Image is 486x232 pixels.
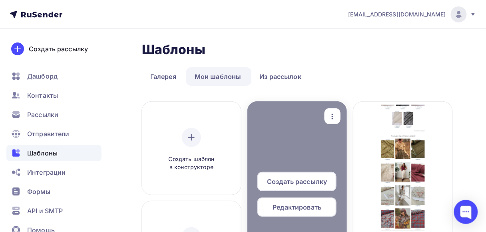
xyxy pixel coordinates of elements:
[153,155,229,171] span: Создать шаблон в конструкторе
[273,202,322,212] span: Редактировать
[142,67,185,86] a: Галерея
[142,42,205,58] h2: Шаблоны
[6,126,102,142] a: Отправители
[27,167,66,177] span: Интеграции
[27,129,70,139] span: Отправители
[6,68,102,84] a: Дашборд
[348,10,446,18] span: [EMAIL_ADDRESS][DOMAIN_NAME]
[27,187,51,196] span: Формы
[27,71,58,81] span: Дашборд
[251,67,310,86] a: Из рассылок
[27,206,63,216] span: API и SMTP
[186,67,250,86] a: Мои шаблоны
[27,148,58,158] span: Шаблоны
[6,107,102,123] a: Рассылки
[6,145,102,161] a: Шаблоны
[6,87,102,103] a: Контакты
[348,6,476,22] a: [EMAIL_ADDRESS][DOMAIN_NAME]
[27,91,58,100] span: Контакты
[27,110,58,119] span: Рассылки
[6,184,102,200] a: Формы
[29,44,88,54] div: Создать рассылку
[267,177,327,186] span: Создать рассылку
